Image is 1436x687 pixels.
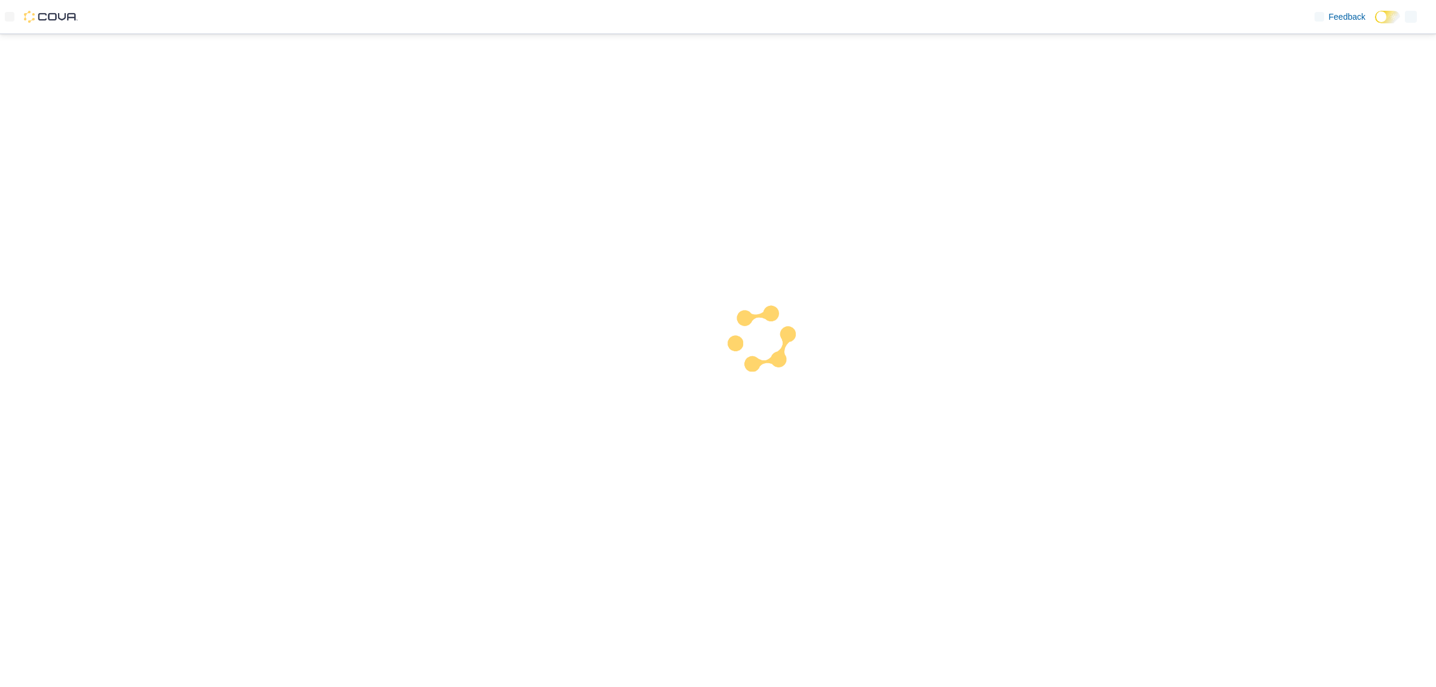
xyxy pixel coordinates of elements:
[24,11,78,23] img: Cova
[1375,11,1400,23] input: Dark Mode
[1375,23,1376,24] span: Dark Mode
[1329,11,1365,23] span: Feedback
[1310,5,1370,29] a: Feedback
[718,296,808,385] img: cova-loader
